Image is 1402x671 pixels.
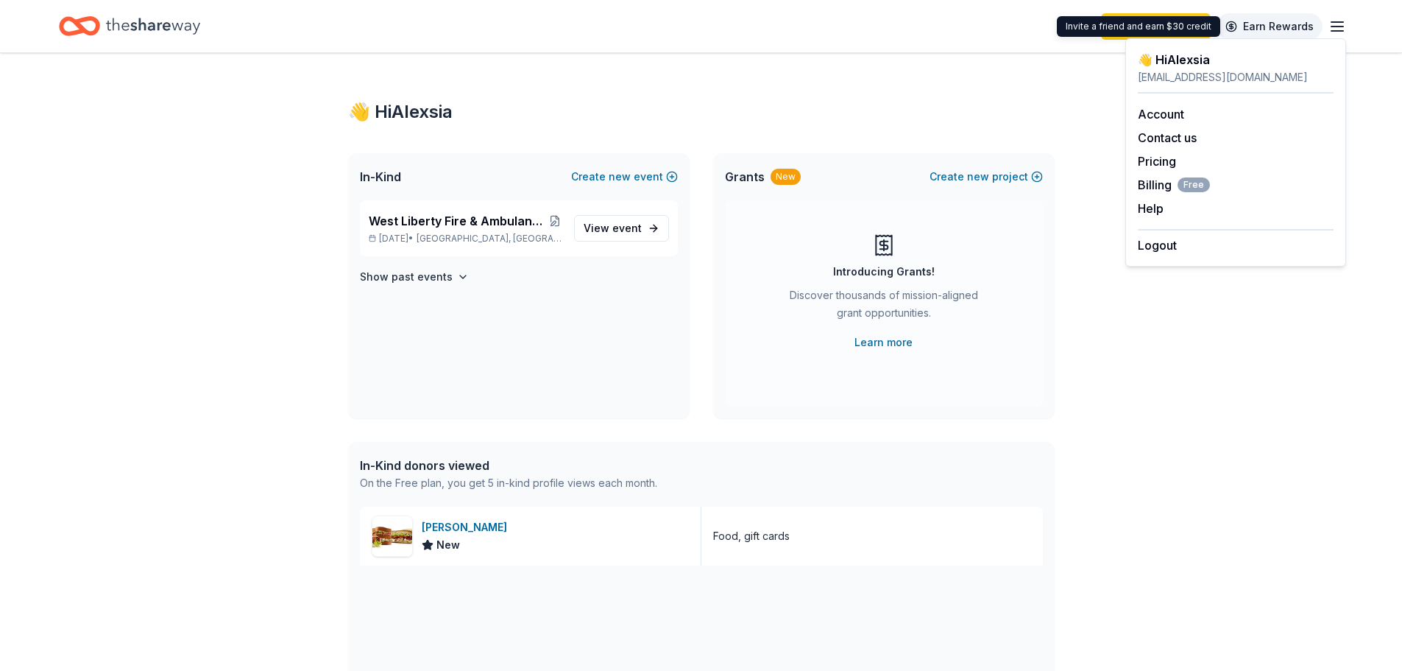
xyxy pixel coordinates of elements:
[854,334,913,351] a: Learn more
[360,474,657,492] div: On the Free plan, you get 5 in-kind profile views each month.
[713,527,790,545] div: Food, gift cards
[1178,178,1210,192] span: Free
[360,268,469,286] button: Show past events
[1138,154,1176,169] a: Pricing
[360,457,657,474] div: In-Kind donors viewed
[360,268,453,286] h4: Show past events
[1057,16,1220,37] div: Invite a friend and earn $30 credit
[436,536,460,554] span: New
[1138,176,1210,194] span: Billing
[369,212,548,230] span: West Liberty Fire & Ambulance Pancake Breakfast & Silent Auction
[771,169,801,185] div: New
[833,263,935,281] div: Introducing Grants!
[417,233,562,245] span: [GEOGRAPHIC_DATA], [GEOGRAPHIC_DATA]
[1138,107,1184,122] a: Account
[612,222,642,234] span: event
[372,516,412,556] img: Image for Milio's
[1138,236,1177,254] button: Logout
[1217,13,1323,40] a: Earn Rewards
[1101,13,1211,40] a: Start free trial
[571,168,678,186] button: Createnewevent
[1138,200,1164,217] button: Help
[784,287,984,328] div: Discover thousands of mission-aligned grant opportunities.
[574,215,669,242] a: View event
[369,233,562,245] p: [DATE] •
[422,519,513,536] div: [PERSON_NAME]
[1138,51,1334,68] div: 👋 Hi Alexsia
[930,168,1043,186] button: Createnewproject
[609,168,631,186] span: new
[1138,68,1334,86] div: [EMAIL_ADDRESS][DOMAIN_NAME]
[967,168,989,186] span: new
[1138,129,1197,147] button: Contact us
[348,100,1055,124] div: 👋 Hi Alexsia
[59,9,200,43] a: Home
[1138,176,1210,194] button: BillingFree
[360,168,401,186] span: In-Kind
[584,219,642,237] span: View
[725,168,765,186] span: Grants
